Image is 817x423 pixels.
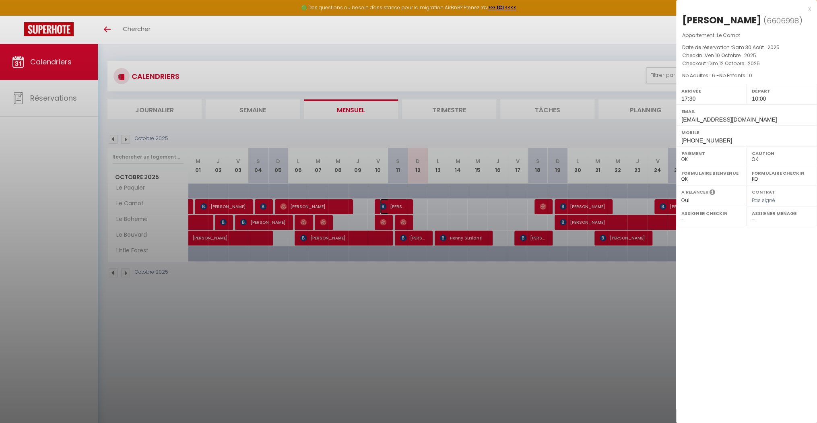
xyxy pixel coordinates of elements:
[705,52,756,59] span: Ven 10 Octobre . 2025
[717,32,740,39] span: Le Carnot
[681,189,708,196] label: A relancer
[752,197,775,204] span: Pas signé
[681,137,732,144] span: [PHONE_NUMBER]
[682,60,811,68] p: Checkout :
[732,44,780,51] span: Sam 30 Août . 2025
[681,149,741,157] label: Paiement
[763,15,803,26] span: ( )
[681,209,741,217] label: Assigner Checkin
[752,87,812,95] label: Départ
[681,87,741,95] label: Arrivée
[710,189,715,198] i: Sélectionner OUI si vous souhaiter envoyer les séquences de messages post-checkout
[681,107,812,116] label: Email
[682,31,811,39] p: Appartement :
[752,95,766,102] span: 10:00
[681,116,777,123] span: [EMAIL_ADDRESS][DOMAIN_NAME]
[682,43,811,52] p: Date de réservation :
[752,189,775,194] label: Contrat
[708,60,760,67] span: Dim 12 Octobre . 2025
[767,16,799,26] span: 6606998
[752,209,812,217] label: Assigner Menage
[719,72,752,79] span: Nb Enfants : 0
[682,52,811,60] p: Checkin :
[682,14,761,27] div: [PERSON_NAME]
[681,95,695,102] span: 17:30
[676,4,811,14] div: x
[752,149,812,157] label: Caution
[681,169,741,177] label: Formulaire Bienvenue
[682,72,752,79] span: Nb Adultes : 6 -
[752,169,812,177] label: Formulaire Checkin
[681,128,812,136] label: Mobile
